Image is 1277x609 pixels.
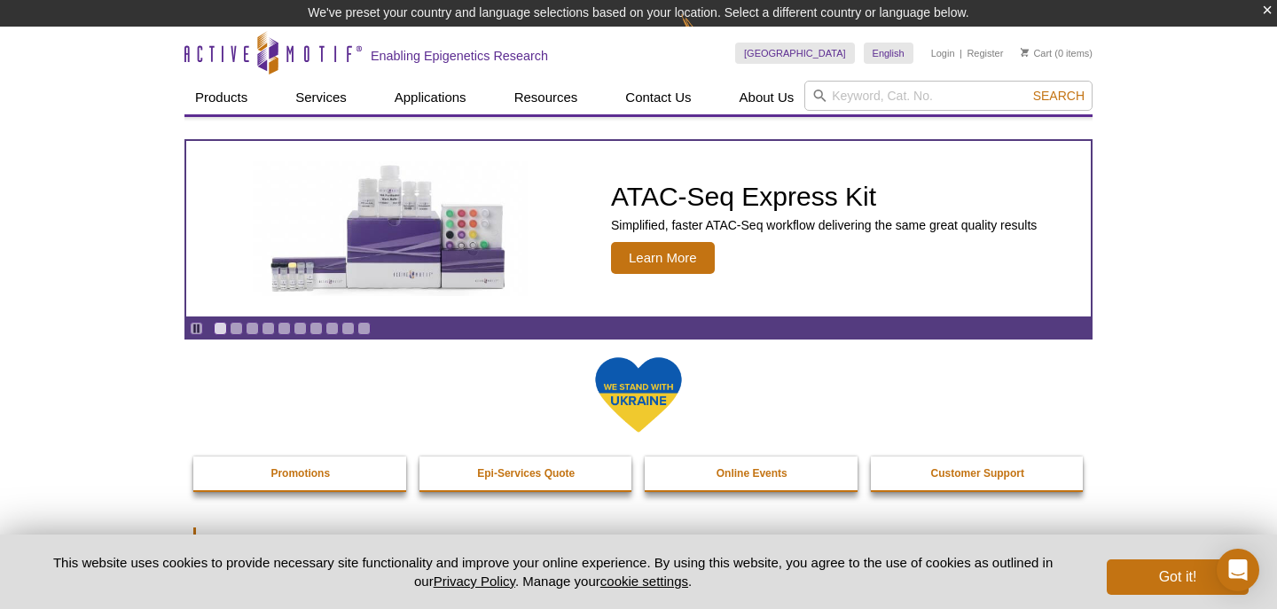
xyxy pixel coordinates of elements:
[729,81,805,114] a: About Us
[285,81,357,114] a: Services
[1028,88,1090,104] button: Search
[871,457,1085,490] a: Customer Support
[615,81,701,114] a: Contact Us
[600,574,688,589] button: cookie settings
[1217,549,1259,591] div: Open Intercom Messenger
[294,322,307,335] a: Go to slide 6
[278,322,291,335] a: Go to slide 5
[384,81,477,114] a: Applications
[864,43,913,64] a: English
[611,183,1037,210] h2: ATAC-Seq Express Kit
[611,217,1037,233] p: Simplified, faster ATAC-Seq workflow delivering the same great quality results
[244,161,537,296] img: ATAC-Seq Express Kit
[804,81,1093,111] input: Keyword, Cat. No.
[1107,559,1249,595] button: Got it!
[967,47,1003,59] a: Register
[190,322,203,335] a: Toggle autoplay
[594,355,683,434] img: We Stand With Ukraine
[717,467,787,480] strong: Online Events
[1021,43,1093,64] li: (0 items)
[246,322,259,335] a: Go to slide 3
[1033,89,1085,103] span: Search
[186,141,1091,316] article: ATAC-Seq Express Kit
[371,48,548,64] h2: Enabling Epigenetics Research
[230,322,243,335] a: Go to slide 2
[262,322,275,335] a: Go to slide 4
[325,322,339,335] a: Go to slide 8
[477,467,575,480] strong: Epi-Services Quote
[419,457,634,490] a: Epi-Services Quote
[645,457,859,490] a: Online Events
[184,81,258,114] a: Products
[931,47,955,59] a: Login
[434,574,515,589] a: Privacy Policy
[357,322,371,335] a: Go to slide 10
[341,322,355,335] a: Go to slide 9
[214,322,227,335] a: Go to slide 1
[1021,47,1052,59] a: Cart
[309,322,323,335] a: Go to slide 7
[611,242,715,274] span: Learn More
[1021,48,1029,57] img: Your Cart
[504,81,589,114] a: Resources
[193,457,408,490] a: Promotions
[681,13,728,55] img: Change Here
[270,467,330,480] strong: Promotions
[28,553,1077,590] p: This website uses cookies to provide necessary site functionality and improve your online experie...
[193,527,1084,554] h2: Featured Products
[960,43,962,64] li: |
[735,43,855,64] a: [GEOGRAPHIC_DATA]
[186,141,1091,316] a: ATAC-Seq Express Kit ATAC-Seq Express Kit Simplified, faster ATAC-Seq workflow delivering the sam...
[931,467,1024,480] strong: Customer Support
